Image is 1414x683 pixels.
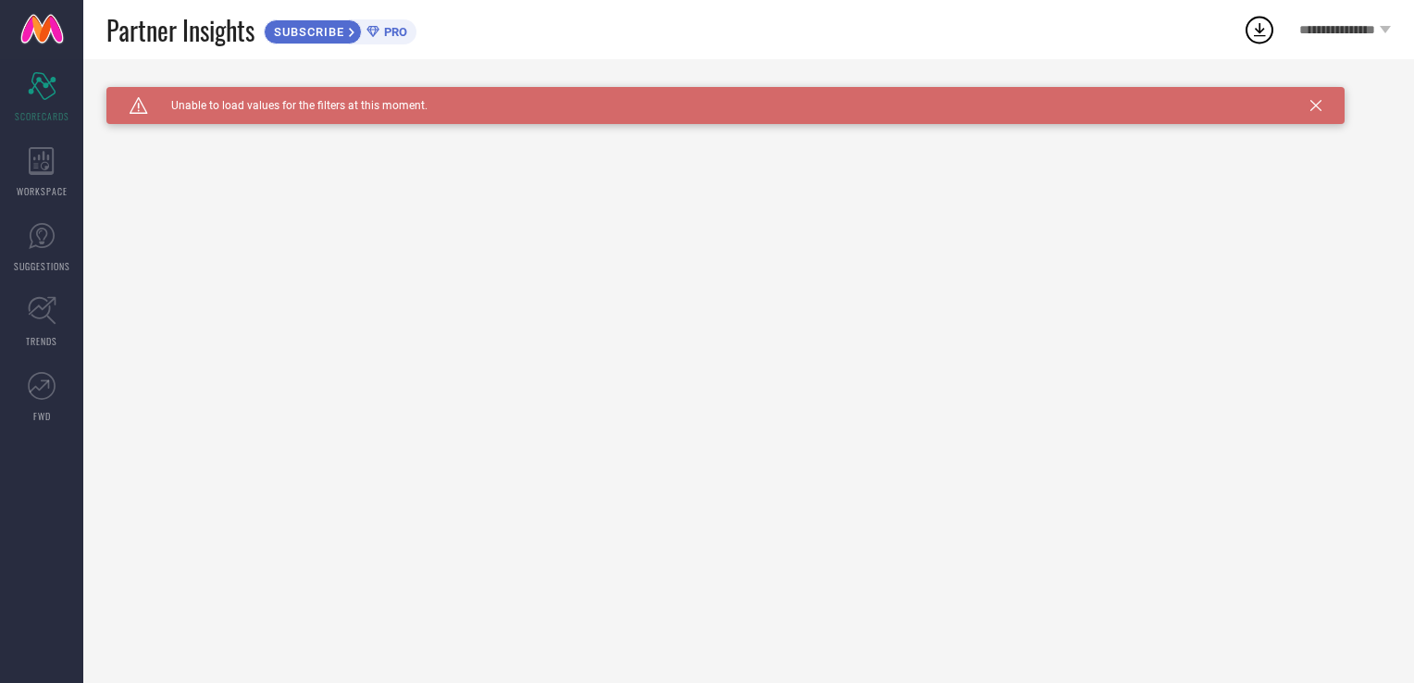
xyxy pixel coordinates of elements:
span: SUGGESTIONS [14,259,70,273]
span: Unable to load values for the filters at this moment. [148,99,428,112]
span: SUBSCRIBE [265,25,349,39]
span: SCORECARDS [15,109,69,123]
span: PRO [379,25,407,39]
span: Partner Insights [106,11,254,49]
a: SUBSCRIBEPRO [264,15,416,44]
span: TRENDS [26,334,57,348]
span: WORKSPACE [17,184,68,198]
span: FWD [33,409,51,423]
div: Open download list [1243,13,1276,46]
div: Unable to load filters at this moment. Please try later. [106,87,1391,102]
